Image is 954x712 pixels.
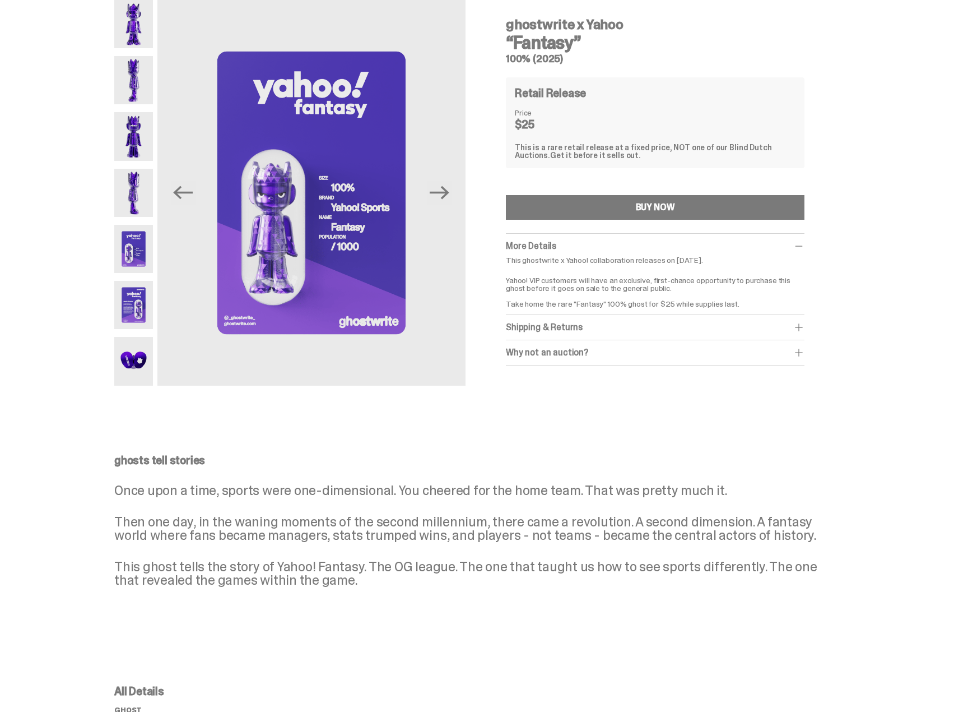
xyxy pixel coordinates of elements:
[114,281,153,329] img: Yahoo-HG---6.png
[114,484,831,497] p: Once upon a time, sports were one-dimensional. You cheered for the home team. That was pretty muc...
[114,515,831,542] p: Then one day, in the waning moments of the second millennium, there came a revolution. A second d...
[114,56,153,104] img: Yahoo-HG---2.png
[506,18,804,31] h4: ghostwrite x Yahoo
[506,269,804,308] p: Yahoo! VIP customers will have an exclusive, first-chance opportunity to purchase this ghost befo...
[171,181,196,205] button: Previous
[515,144,795,159] div: This is a rare retail release at a fixed price, NOT one of our Blind Dutch Auctions.
[506,195,804,220] button: BUY NOW
[506,240,556,252] span: More Details
[636,203,675,212] div: BUY NOW
[506,322,804,333] div: Shipping & Returns
[506,347,804,358] div: Why not an auction?
[515,119,571,130] dd: $25
[114,560,831,587] p: This ghost tells the story of Yahoo! Fantasy. The OG league. The one that taught us how to see sp...
[114,686,294,697] p: All Details
[506,34,804,52] h3: “Fantasy”
[427,181,452,205] button: Next
[114,112,153,160] img: Yahoo-HG---3.png
[515,109,571,117] dt: Price
[515,87,586,99] h4: Retail Release
[506,54,804,64] h5: 100% (2025)
[550,150,641,160] span: Get it before it sells out.
[114,225,153,273] img: Yahoo-HG---5.png
[114,455,831,466] p: ghosts tell stories
[114,337,153,385] img: Yahoo-HG---7.png
[506,256,804,264] p: This ghostwrite x Yahoo! collaboration releases on [DATE].
[114,169,153,217] img: Yahoo-HG---4.png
